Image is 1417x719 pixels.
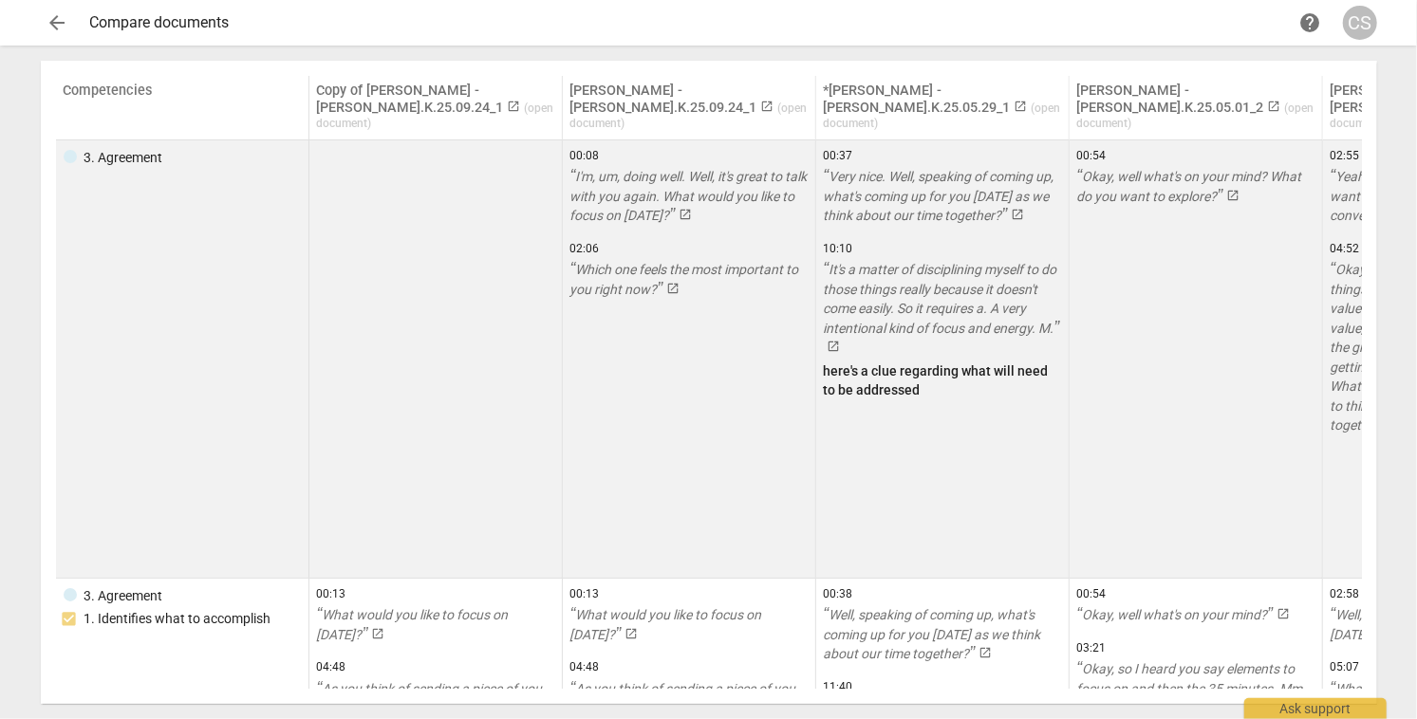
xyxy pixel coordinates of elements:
span: launch [761,100,774,113]
span: launch [679,208,692,221]
span: launch [1011,208,1024,221]
span: 11:40 [824,679,1061,695]
span: help [1299,11,1322,34]
span: launch [508,100,521,113]
span: 00:54 [1077,148,1314,164]
span: Okay, well what's on your mind? [1077,607,1274,622]
a: Well, speaking of coming up, what's coming up for you [DATE] as we think about our time together? [824,605,1061,664]
a: [PERSON_NAME] - [PERSON_NAME].K.25.09.24_1 (open document) [570,83,808,131]
a: Which one feels the most important to you right now? [570,260,808,299]
span: 00:13 [317,586,554,602]
span: launch [1015,100,1028,113]
span: It's a matter of disciplining myself to do those things really because it doesn't come easily. So... [824,262,1060,336]
span: 10:10 [824,241,1061,257]
span: launch [1226,189,1240,202]
span: launch [979,646,992,659]
a: Very nice. Well, speaking of coming up, what's coming up for you [DATE] as we think about our tim... [824,167,1061,226]
span: launch [1268,100,1281,113]
span: 00:54 [1077,586,1314,602]
div: 3. Agreement [84,148,163,168]
button: CS [1343,6,1377,40]
span: launch [828,340,841,353]
a: Copy of [PERSON_NAME] - [PERSON_NAME].K.25.09.24_1 (open document) [317,83,554,131]
div: Ask support [1244,698,1387,719]
a: *[PERSON_NAME] - [PERSON_NAME].K.25.05.29_1 (open document) [824,83,1061,131]
div: 1. Identifies what to accomplish [84,609,271,629]
span: launch [371,627,384,640]
span: Well, speaking of coming up, what's coming up for you [DATE] as we think about our time together? [824,607,1041,661]
a: What would you like to focus on [DATE]? [317,605,554,644]
a: Okay, well what's on your mind? What do you want to explore? [1077,167,1314,206]
span: 02:06 [570,241,808,257]
a: [PERSON_NAME] - [PERSON_NAME].K.25.05.01_2 (open document) [1077,83,1314,131]
div: 3. Agreement [84,586,163,606]
span: Which one feels the most important to you right now? [570,262,799,297]
span: launch [1277,607,1290,620]
span: launch [666,282,680,295]
span: 04:48 [317,659,554,675]
span: 00:37 [824,148,1061,164]
a: Okay, well what's on your mind? [1077,605,1314,625]
span: Okay, well what's on your mind? What do you want to explore? [1077,169,1302,204]
span: What would you like to focus on [DATE]? [570,607,762,642]
span: Very nice. Well, speaking of coming up, what's coming up for you [DATE] as we think about our tim... [824,169,1054,223]
div: Compare documents [90,14,1294,31]
a: Help [1294,6,1328,40]
span: I'm, um, doing well. Well, it's great to talk with you again. What would you like to focus on [DA... [570,169,808,223]
a: What would you like to focus on [DATE]? [570,605,808,644]
span: launch [625,627,638,640]
th: Competencies [56,76,309,140]
span: 04:48 [570,659,808,675]
p: here's a clue regarding what will need to be addressed [824,361,1061,400]
a: I'm, um, doing well. Well, it's great to talk with you again. What would you like to focus on [DA... [570,167,808,226]
span: What would you like to focus on [DATE]? [317,607,509,642]
a: It's a matter of disciplining myself to do those things really because it doesn't come easily. So... [824,260,1061,358]
span: 00:13 [570,586,808,602]
span: 03:21 [1077,640,1314,656]
span: arrow_back [47,11,69,34]
span: 00:08 [570,148,808,164]
span: 00:38 [824,586,1061,602]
